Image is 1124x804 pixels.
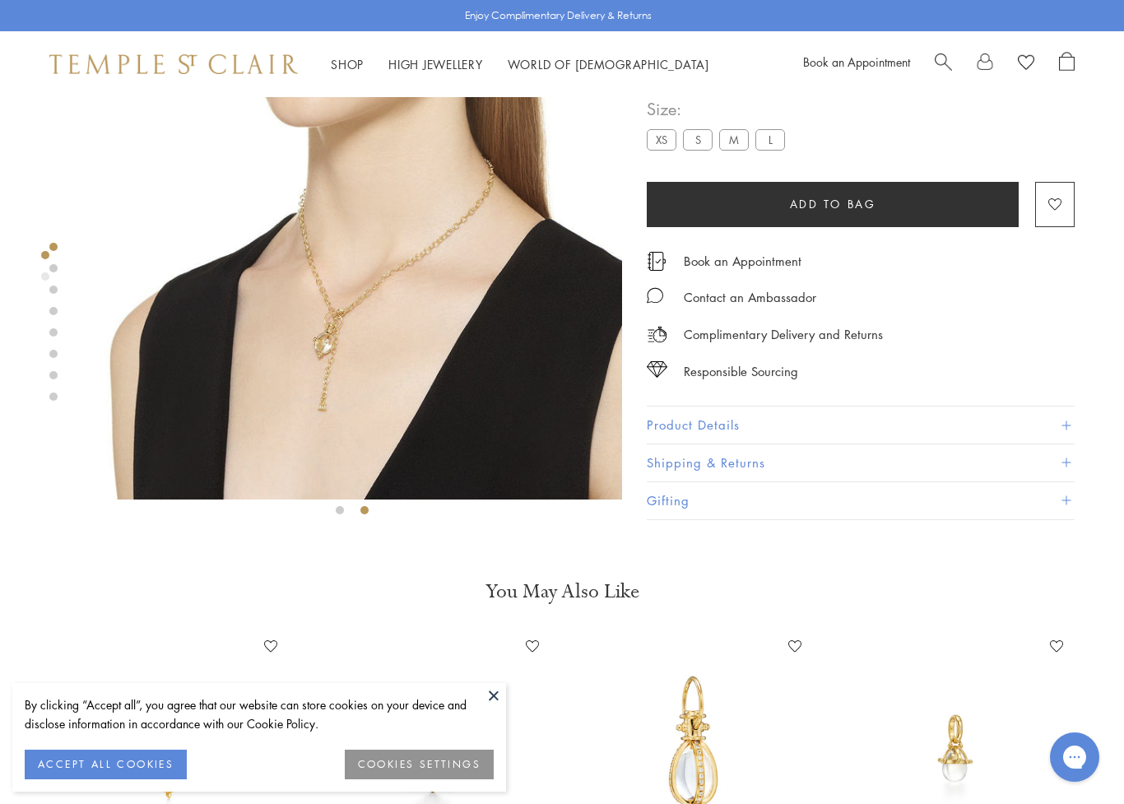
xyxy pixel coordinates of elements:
[25,695,494,733] div: By clicking “Accept all”, you agree that our website can store cookies on your device and disclos...
[684,287,816,308] div: Contact an Ambassador
[1018,52,1034,77] a: View Wishlist
[684,324,883,345] p: Complimentary Delivery and Returns
[647,96,792,123] span: Size:
[647,182,1019,227] button: Add to bag
[647,130,676,151] label: XS
[647,287,663,304] img: MessageIcon-01_2.svg
[790,195,876,213] span: Add to bag
[388,56,483,72] a: High JewelleryHigh Jewellery
[647,252,667,271] img: icon_appointment.svg
[465,7,652,24] p: Enjoy Complimentary Delivery & Returns
[755,130,785,151] label: L
[508,56,709,72] a: World of [DEMOGRAPHIC_DATA]World of [DEMOGRAPHIC_DATA]
[1042,727,1108,788] iframe: Gorgias live chat messenger
[684,361,798,382] div: Responsible Sourcing
[1059,52,1075,77] a: Open Shopping Bag
[49,54,298,74] img: Temple St. Clair
[803,53,910,70] a: Book an Appointment
[25,750,187,779] button: ACCEPT ALL COOKIES
[647,324,667,345] img: icon_delivery.svg
[683,130,713,151] label: S
[331,54,709,75] nav: Main navigation
[684,252,801,270] a: Book an Appointment
[66,579,1058,605] h3: You May Also Like
[41,247,49,294] div: Product gallery navigation
[647,482,1075,519] button: Gifting
[647,444,1075,481] button: Shipping & Returns
[647,361,667,378] img: icon_sourcing.svg
[331,56,364,72] a: ShopShop
[647,407,1075,444] button: Product Details
[935,52,952,77] a: Search
[719,130,749,151] label: M
[345,750,494,779] button: COOKIES SETTINGS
